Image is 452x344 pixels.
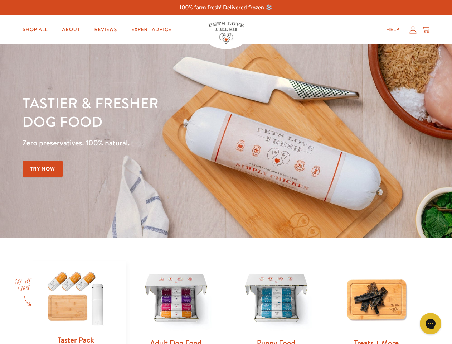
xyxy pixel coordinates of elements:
[88,23,122,37] a: Reviews
[23,94,294,131] h1: Tastier & fresher dog food
[416,310,445,337] iframe: Gorgias live chat messenger
[23,161,63,177] a: Try Now
[17,23,53,37] a: Shop All
[56,23,86,37] a: About
[208,22,244,44] img: Pets Love Fresh
[23,137,294,149] p: Zero preservatives. 100% natural.
[380,23,405,37] a: Help
[126,23,177,37] a: Expert Advice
